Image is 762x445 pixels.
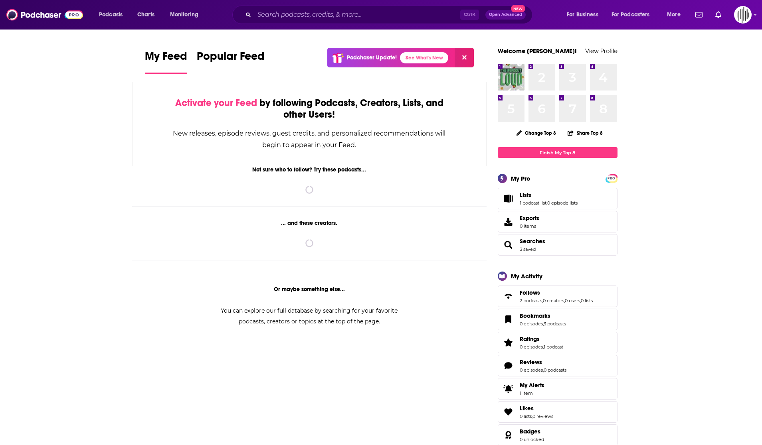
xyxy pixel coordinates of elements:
[520,367,543,373] a: 0 episodes
[520,289,540,296] span: Follows
[734,6,752,24] span: Logged in as gpg2
[612,9,650,20] span: For Podcasters
[712,8,724,22] a: Show notifications dropdown
[520,437,544,442] a: 0 unlocked
[520,191,578,199] a: Lists
[132,8,159,21] a: Charts
[565,298,580,303] a: 0 users
[197,49,265,68] span: Popular Feed
[520,335,563,343] a: Ratings
[501,239,517,250] a: Searches
[512,128,561,138] button: Change Top 8
[692,8,706,22] a: Show notifications dropdown
[520,215,539,222] span: Exports
[501,383,517,394] span: My Alerts
[520,312,550,319] span: Bookmarks
[460,10,479,20] span: Ctrl K
[498,309,618,330] span: Bookmarks
[501,360,517,371] a: Reviews
[667,9,681,20] span: More
[607,175,616,181] a: PRO
[544,344,563,350] a: 1 podcast
[164,8,209,21] button: open menu
[132,220,487,226] div: ... and these creators.
[498,234,618,256] span: Searches
[132,286,487,293] div: Or maybe something else...
[547,200,578,206] a: 0 episode lists
[520,382,544,389] span: My Alerts
[520,200,546,206] a: 1 podcast list
[734,6,752,24] button: Show profile menu
[489,13,522,17] span: Open Advanced
[520,335,540,343] span: Ratings
[498,147,618,158] a: Finish My Top 8
[511,175,530,182] div: My Pro
[520,428,544,435] a: Badges
[520,246,536,252] a: 3 saved
[498,188,618,209] span: Lists
[498,378,618,400] a: My Alerts
[567,9,598,20] span: For Business
[520,390,544,396] span: 1 item
[520,238,545,245] a: Searches
[254,8,460,21] input: Search podcasts, credits, & more...
[561,8,608,21] button: open menu
[6,7,83,22] img: Podchaser - Follow, Share and Rate Podcasts
[585,47,618,55] a: View Profile
[211,305,408,327] div: You can explore our full database by searching for your favorite podcasts, creators or topics at ...
[520,344,543,350] a: 0 episodes
[520,428,540,435] span: Badges
[172,97,447,120] div: by following Podcasts, Creators, Lists, and other Users!
[543,321,544,327] span: ,
[501,337,517,348] a: Ratings
[93,8,133,21] button: open menu
[400,52,448,63] a: See What's New
[544,321,566,327] a: 3 podcasts
[734,6,752,24] img: User Profile
[544,367,566,373] a: 0 podcasts
[501,193,517,204] a: Lists
[498,211,618,232] a: Exports
[606,8,661,21] button: open menu
[498,401,618,423] span: Likes
[498,332,618,353] span: Ratings
[564,298,565,303] span: ,
[498,64,524,91] img: The Readout Loud
[501,406,517,417] a: Likes
[485,10,526,20] button: Open AdvancedNew
[99,9,123,20] span: Podcasts
[501,216,517,227] span: Exports
[520,289,593,296] a: Follows
[581,298,593,303] a: 0 lists
[498,355,618,376] span: Reviews
[175,97,257,109] span: Activate your Feed
[607,175,616,181] span: PRO
[520,405,553,412] a: Likes
[520,321,543,327] a: 0 episodes
[520,358,566,366] a: Reviews
[661,8,691,21] button: open menu
[567,125,603,141] button: Share Top 8
[520,413,532,419] a: 0 lists
[543,344,544,350] span: ,
[498,286,618,307] span: Follows
[501,291,517,302] a: Follows
[532,413,553,419] a: 0 reviews
[347,54,397,61] p: Podchaser Update!
[520,223,539,229] span: 0 items
[197,49,265,74] a: Popular Feed
[520,358,542,366] span: Reviews
[546,200,547,206] span: ,
[501,429,517,441] a: Badges
[520,405,534,412] span: Likes
[137,9,154,20] span: Charts
[520,191,531,199] span: Lists
[542,298,543,303] span: ,
[501,314,517,325] a: Bookmarks
[520,312,566,319] a: Bookmarks
[511,272,542,280] div: My Activity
